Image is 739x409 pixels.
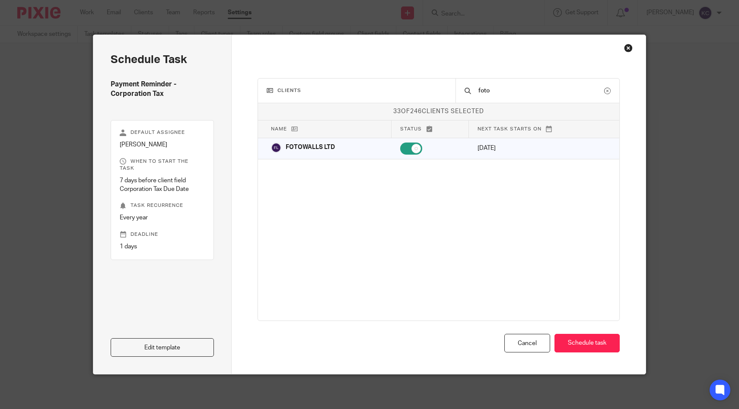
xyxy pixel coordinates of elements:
p: Deadline [120,231,205,238]
h2: Schedule task [111,52,214,67]
p: [DATE] [478,144,606,152]
span: 246 [410,108,422,114]
button: Schedule task [554,334,620,352]
p: Status [400,125,460,133]
p: Name [271,125,383,133]
div: Close this dialog window [624,44,633,52]
a: Edit template [111,338,214,357]
input: Search client... [478,86,604,95]
p: Default assignee [120,129,205,136]
p: of clients selected [258,107,620,116]
div: Cancel [504,334,550,352]
p: [PERSON_NAME] [120,140,205,149]
p: When to start the task [120,158,205,172]
p: FOTOWALLS LTD [286,143,335,152]
h4: Payment Reminder - Corporation Tax [111,80,214,98]
span: 33 [393,108,401,114]
p: Next task starts on [478,125,606,133]
p: Task recurrence [120,202,205,209]
p: 7 days before client field Corporation Tax Due Date [120,176,205,194]
p: 1 days [120,242,205,251]
img: svg%3E [271,143,281,153]
h3: Clients [267,87,447,94]
p: Every year [120,213,205,222]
